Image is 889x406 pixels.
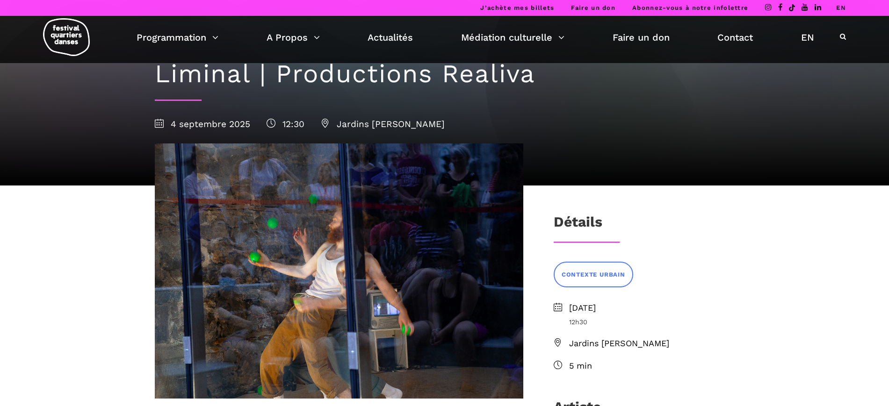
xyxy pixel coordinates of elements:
[554,214,602,237] h3: Détails
[569,359,735,373] span: 5 min
[267,119,304,129] span: 12:30
[836,4,846,11] a: EN
[801,29,814,45] a: EN
[569,317,735,327] span: 12h30
[480,4,554,11] a: J’achète mes billets
[569,301,735,315] span: [DATE]
[321,119,445,129] span: Jardins [PERSON_NAME]
[571,4,615,11] a: Faire un don
[368,29,413,45] a: Actualités
[717,29,753,45] a: Contact
[155,119,250,129] span: 4 septembre 2025
[137,29,218,45] a: Programmation
[43,18,90,56] img: logo-fqd-med
[632,4,748,11] a: Abonnez-vous à notre infolettre
[155,59,735,89] h1: Liminal | Productions Realiva
[554,262,633,287] a: CONTEXTE URBAIN
[461,29,564,45] a: Médiation culturelle
[267,29,320,45] a: A Propos
[613,29,670,45] a: Faire un don
[569,337,735,350] span: Jardins [PERSON_NAME]
[562,270,625,280] span: CONTEXTE URBAIN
